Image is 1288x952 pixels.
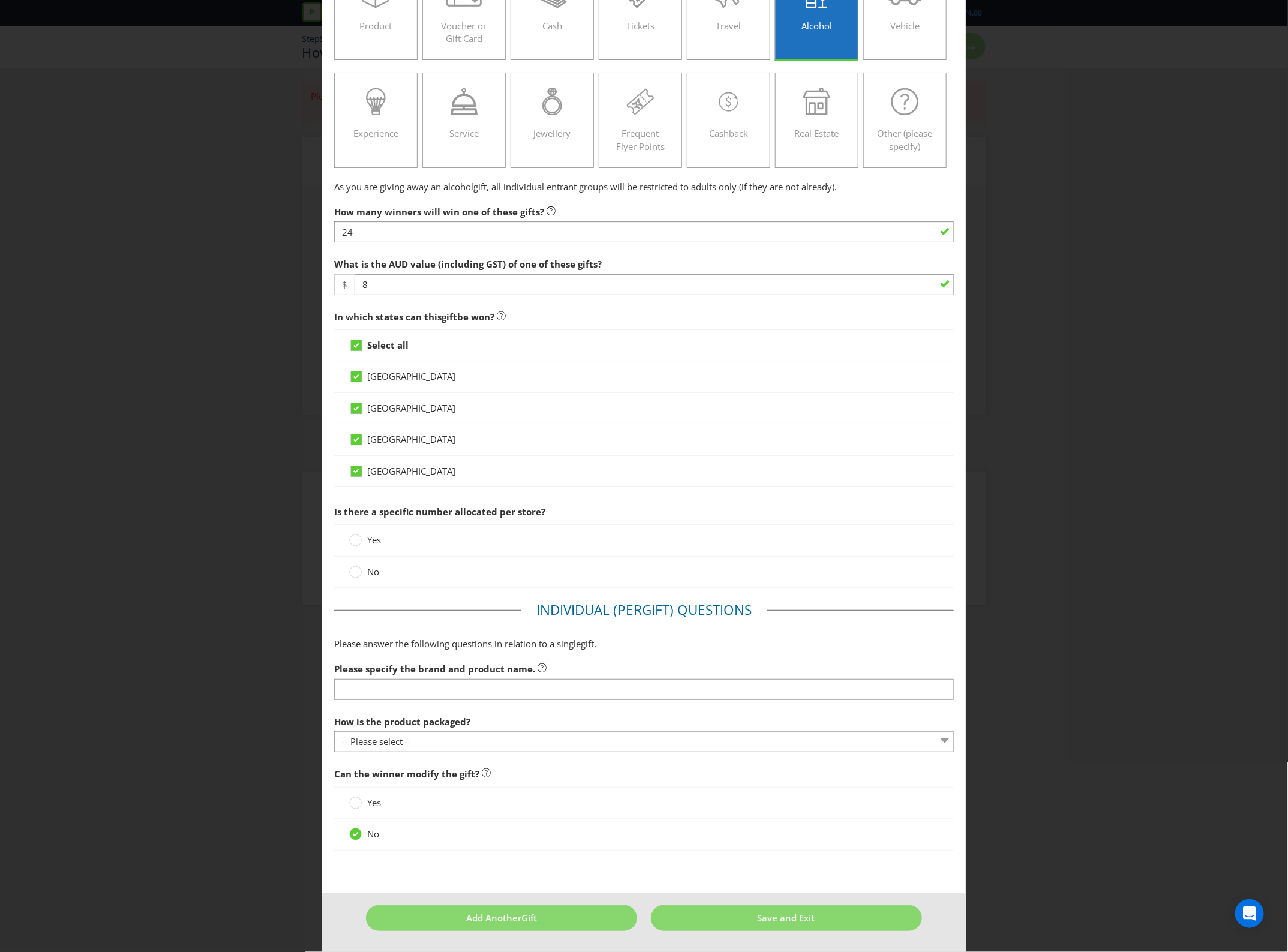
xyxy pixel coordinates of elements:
[334,768,479,780] span: Can the winner modify the gift?
[367,370,455,382] span: [GEOGRAPHIC_DATA]
[367,534,381,546] span: Yes
[878,127,933,152] span: Other (please specify)
[367,797,381,809] span: Yes
[594,638,596,650] span: .
[542,20,562,32] span: Cash
[367,402,455,414] span: [GEOGRAPHIC_DATA]
[367,465,455,477] span: [GEOGRAPHIC_DATA]
[334,258,602,270] span: What is the AUD value (including GST) of one of these gifts?
[534,127,571,139] span: Jewellery
[367,828,379,840] span: No
[355,274,954,295] input: e.g. 100
[1235,899,1264,928] div: Open Intercom Messenger
[669,600,752,619] span: ) Questions
[466,912,521,924] span: Add Another
[367,566,379,578] span: No
[616,127,665,152] span: Frequent Flyer Points
[367,433,455,445] span: [GEOGRAPHIC_DATA]
[334,206,544,218] span: How many winners will win one of these gifts?
[795,127,839,139] span: Real Estate
[334,506,545,518] span: Is there a specific number allocated per store?
[334,716,470,728] span: How is the product packaged?
[890,20,920,32] span: Vehicle
[353,127,398,139] span: Experience
[536,600,642,619] span: Individual (Per
[651,905,922,931] button: Save and Exit
[581,638,594,650] span: gift
[334,274,355,295] span: $
[642,600,669,619] span: Gift
[626,20,654,32] span: Tickets
[449,127,479,139] span: Service
[716,20,741,32] span: Travel
[360,20,392,32] span: Product
[367,339,409,351] strong: Select all
[709,127,748,139] span: Cashback
[801,20,832,32] span: Alcohol
[487,181,837,193] span: , all individual entrant groups will be restricted to adults only (if they are not already).
[758,912,815,924] span: Save and Exit
[442,20,487,44] span: Voucher or Gift Card
[473,181,487,193] span: gift
[334,638,581,650] span: Please answer the following questions in relation to a single
[406,311,442,323] span: can this
[334,663,535,675] span: Please specify the brand and product name.
[457,311,494,323] span: be won?
[366,905,637,931] button: Add AnotherGift
[334,181,473,193] span: As you are giving away an alcohol
[442,311,457,323] span: gift
[334,311,403,323] span: In which states
[334,221,954,242] input: e.g. 5
[521,912,537,924] span: Gift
